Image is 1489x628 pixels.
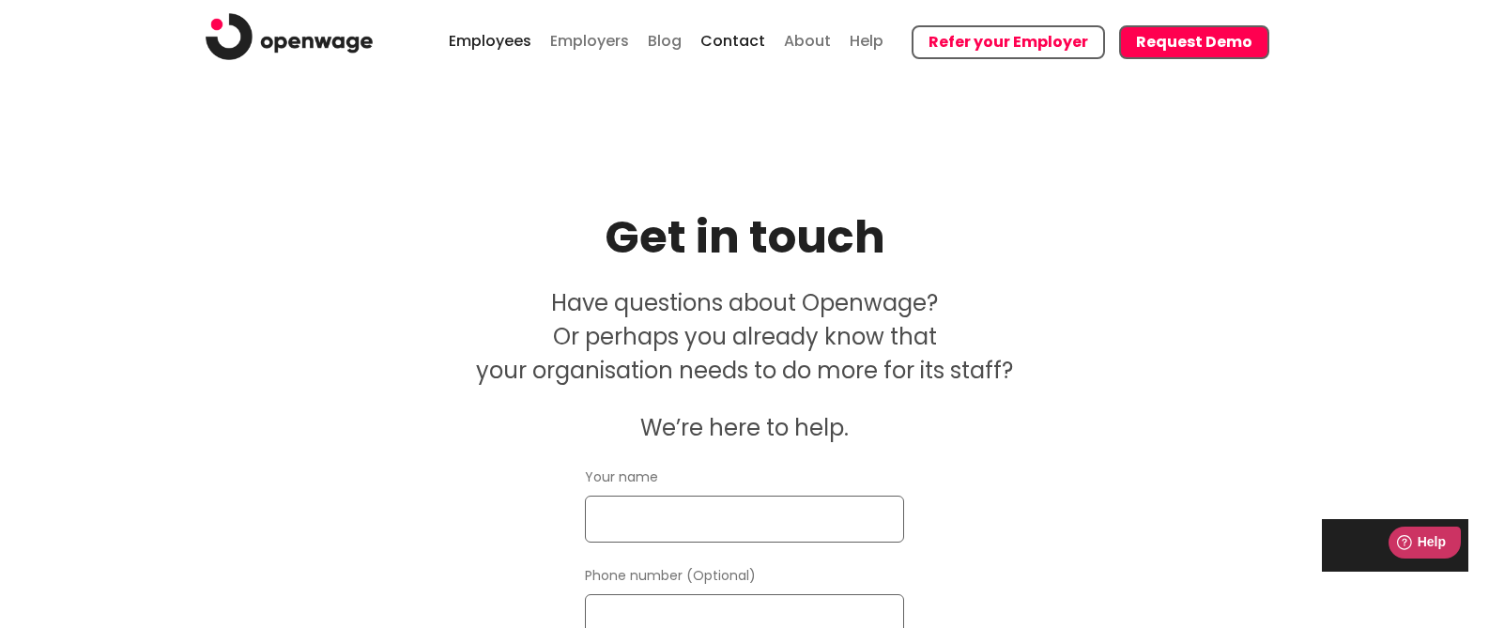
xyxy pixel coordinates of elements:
a: Employers [545,13,634,65]
a: Contact [696,13,770,65]
a: About [779,13,836,65]
p: Have questions about Openwage? Or perhaps you already know that your organisation needs to do mor... [313,286,1176,388]
label: Your name [585,467,658,486]
a: Employees [444,13,536,65]
button: Request Demo [1119,25,1269,59]
label: Phone number (Optional) [585,566,756,585]
iframe: Help widget launcher [1322,519,1468,572]
img: logo.png [206,13,373,60]
a: Blog [643,13,686,65]
h1: Get in touch [313,213,1176,263]
button: Refer your Employer [912,25,1105,59]
p: We’re here to help. [313,411,1176,445]
a: Refer your Employer [898,7,1105,81]
a: Help [845,13,888,65]
a: Request Demo [1105,7,1269,81]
